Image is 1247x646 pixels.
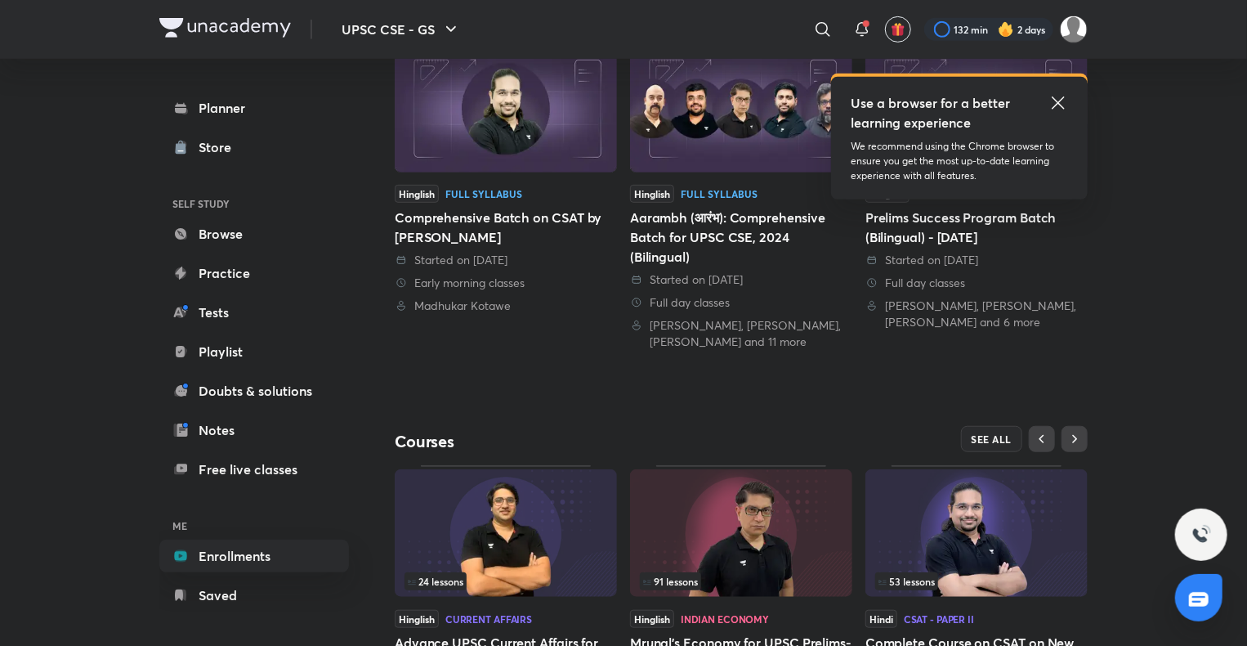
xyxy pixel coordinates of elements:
[904,614,974,624] div: CSAT - Paper II
[865,275,1088,291] div: Full day classes
[875,572,1078,590] div: left
[159,414,349,446] a: Notes
[961,426,1023,452] button: SEE ALL
[159,257,349,289] a: Practice
[630,294,852,311] div: Full day classes
[681,614,769,624] div: Indian Economy
[630,45,852,173] img: Thumbnail
[159,190,349,218] h6: SELF STUDY
[408,576,463,586] span: 24 lessons
[851,93,1013,132] h5: Use a browser for a better learning experience
[395,275,617,291] div: Early morning classes
[630,185,674,203] span: Hinglish
[395,610,439,628] span: Hinglish
[998,21,1014,38] img: streak
[630,469,852,597] img: Thumbnail
[1191,525,1211,545] img: ttu
[395,45,617,173] img: Thumbnail
[404,572,607,590] div: left
[159,131,349,164] a: Store
[159,453,349,486] a: Free live classes
[159,18,291,42] a: Company Logo
[875,572,1078,590] div: infocontainer
[643,576,698,586] span: 91 lessons
[640,572,843,590] div: left
[851,139,1068,183] p: We recommend using the Chrome browser to ensure you get the most up-to-date learning experience w...
[640,572,843,590] div: infosection
[159,218,349,250] a: Browse
[630,271,852,288] div: Started on 6 Sep 2023
[159,512,349,540] h6: ME
[159,18,291,38] img: Company Logo
[159,375,349,407] a: Doubts & solutions
[865,298,1088,330] div: Sudarshan Gurjar, Amardeep Darade, Dr Sidharth Arora and 6 more
[630,610,674,628] span: Hinglish
[878,576,935,586] span: 53 lessons
[891,22,905,37] img: avatar
[395,37,617,314] a: ThumbnailHinglishFull SyllabusComprehensive Batch on CSAT by [PERSON_NAME] Started on [DATE] Earl...
[159,540,349,572] a: Enrollments
[865,208,1088,247] div: Prelims Success Program Batch (Bilingual) - [DATE]
[199,137,241,157] div: Store
[395,431,741,452] h4: Courses
[885,16,911,43] button: avatar
[972,433,1012,445] span: SEE ALL
[875,572,1078,590] div: infosection
[159,296,349,329] a: Tests
[865,469,1088,597] img: Thumbnail
[404,572,607,590] div: infosection
[865,252,1088,268] div: Started on 22 Feb 2024
[395,298,617,314] div: Madhukar Kotawe
[395,185,439,203] span: Hinglish
[332,13,471,46] button: UPSC CSE - GS
[630,317,852,350] div: Atish Mathur, Sudarshan Gurjar, Dr Sidharth Arora and 11 more
[159,579,349,612] a: Saved
[445,189,522,199] div: Full Syllabus
[865,610,897,628] span: Hindi
[630,208,852,267] div: Aarambh (आरंभ): Comprehensive Batch for UPSC CSE, 2024 (Bilingual)
[630,37,852,350] a: ThumbnailHinglishFull SyllabusAarambh (आरंभ): Comprehensive Batch for UPSC CSE, 2024 (Bilingual) ...
[445,614,532,624] div: Current Affairs
[159,335,349,368] a: Playlist
[640,572,843,590] div: infocontainer
[1060,16,1088,43] img: Abhijeet Srivastav
[395,469,617,597] img: Thumbnail
[681,189,758,199] div: Full Syllabus
[159,92,349,124] a: Planner
[404,572,607,590] div: infocontainer
[395,252,617,268] div: Started on 17 Dec 2024
[395,208,617,247] div: Comprehensive Batch on CSAT by [PERSON_NAME]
